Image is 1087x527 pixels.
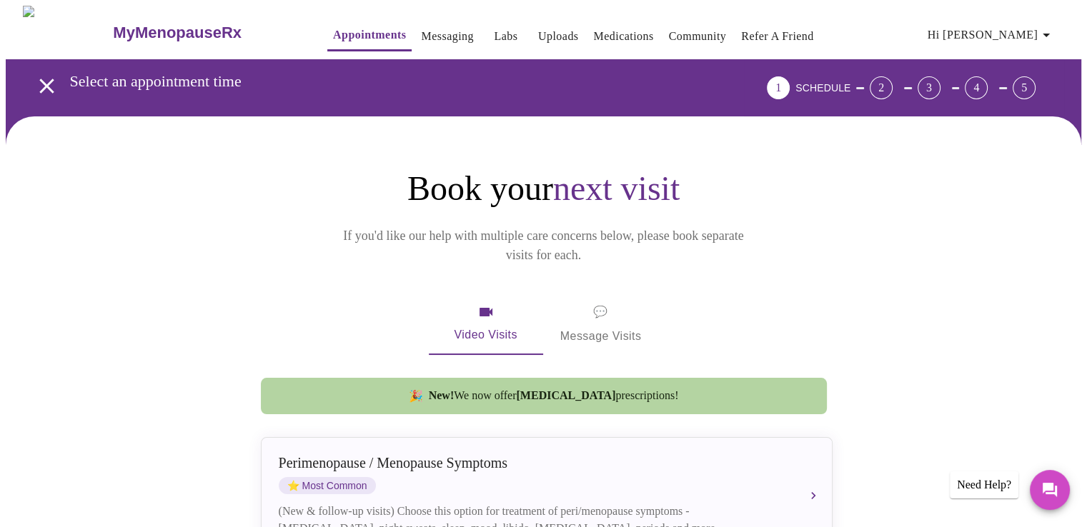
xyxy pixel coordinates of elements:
div: Need Help? [950,471,1018,498]
span: SCHEDULE [795,82,850,94]
button: Labs [483,22,529,51]
a: MyMenopauseRx [111,8,299,58]
button: Community [663,22,733,51]
strong: New! [429,389,455,401]
span: star [287,480,299,491]
span: We now offer prescriptions! [429,389,679,402]
h3: MyMenopauseRx [113,24,242,42]
div: Perimenopause / Menopause Symptoms [279,455,786,471]
p: If you'd like our help with multiple care concerns below, please book separate visits for each. [324,226,764,265]
div: 5 [1013,76,1036,99]
a: Community [669,26,727,46]
a: Appointments [333,25,406,45]
h1: Book your [258,168,830,209]
div: 3 [918,76,940,99]
span: message [593,302,607,322]
span: next visit [553,169,680,207]
div: 1 [767,76,790,99]
button: Messages [1030,470,1070,510]
button: open drawer [26,65,68,107]
span: Hi [PERSON_NAME] [928,25,1055,45]
div: 4 [965,76,988,99]
a: Uploads [538,26,579,46]
strong: [MEDICAL_DATA] [516,389,615,401]
span: Message Visits [560,302,642,346]
a: Labs [494,26,517,46]
div: 2 [870,76,893,99]
a: Medications [593,26,653,46]
a: Messaging [421,26,473,46]
button: Uploads [532,22,585,51]
span: Video Visits [446,303,526,345]
button: Hi [PERSON_NAME] [922,21,1061,49]
span: new [409,389,423,403]
img: MyMenopauseRx Logo [23,6,111,59]
a: Refer a Friend [741,26,814,46]
h3: Select an appointment time [70,72,688,91]
button: Medications [587,22,659,51]
span: Most Common [279,477,376,494]
button: Appointments [327,21,412,51]
button: Refer a Friend [735,22,820,51]
button: Messaging [415,22,479,51]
